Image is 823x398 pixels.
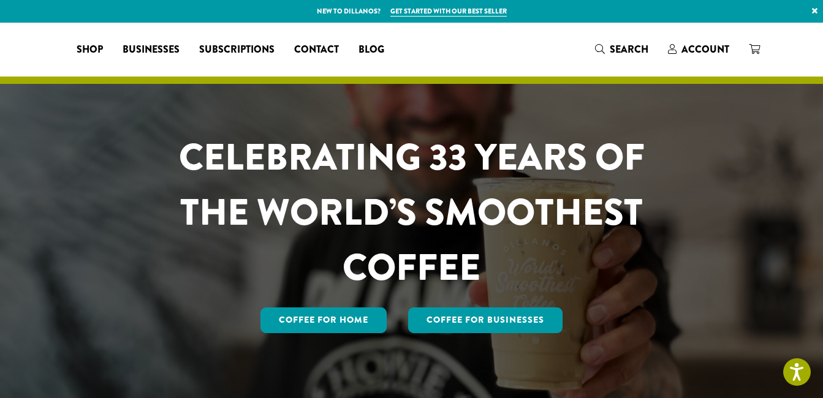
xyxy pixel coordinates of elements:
span: Search [610,42,648,56]
span: Blog [358,42,384,58]
span: Contact [294,42,339,58]
a: Coffee for Home [260,307,387,333]
a: Search [585,39,658,59]
span: Businesses [123,42,180,58]
span: Subscriptions [199,42,275,58]
h1: CELEBRATING 33 YEARS OF THE WORLD’S SMOOTHEST COFFEE [143,130,681,295]
a: Get started with our best seller [390,6,507,17]
a: Shop [67,40,113,59]
a: Coffee For Businesses [408,307,563,333]
span: Account [681,42,729,56]
span: Shop [77,42,103,58]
